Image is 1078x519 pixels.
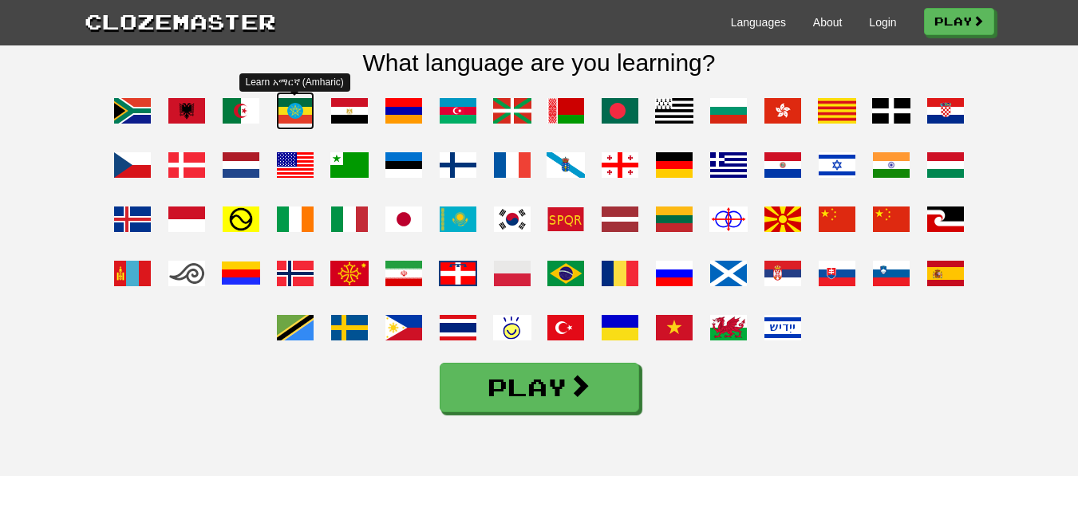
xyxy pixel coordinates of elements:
div: Learn አማርኛ (Amharic) [239,73,350,92]
a: Login [869,14,896,30]
a: About [813,14,843,30]
a: Play [440,363,639,412]
h2: What language are you learning? [85,49,994,76]
a: Clozemaster [85,6,276,36]
a: Play [924,8,994,35]
a: Languages [731,14,786,30]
